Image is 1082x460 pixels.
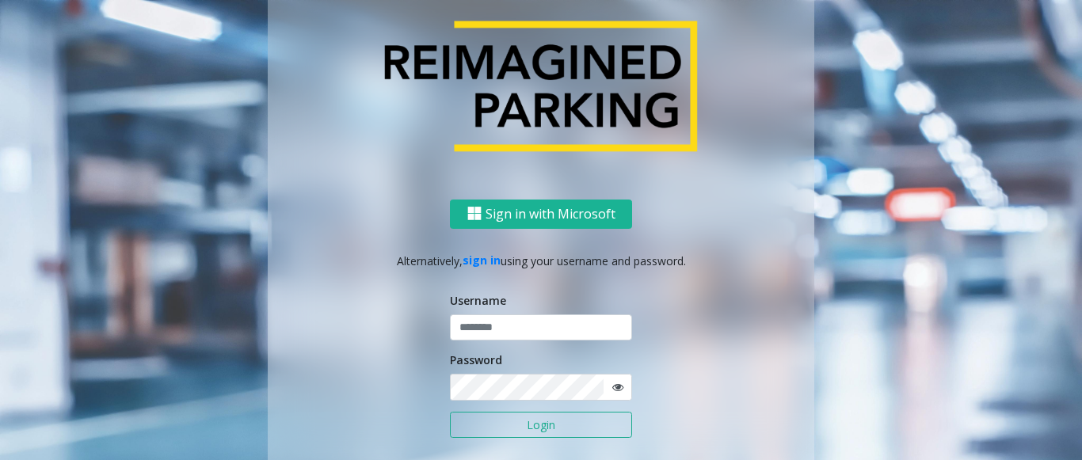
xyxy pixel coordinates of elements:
button: Login [450,412,632,439]
a: sign in [463,253,501,268]
label: Username [450,292,506,309]
label: Password [450,352,502,368]
button: Sign in with Microsoft [450,199,632,228]
p: Alternatively, using your username and password. [284,252,798,268]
